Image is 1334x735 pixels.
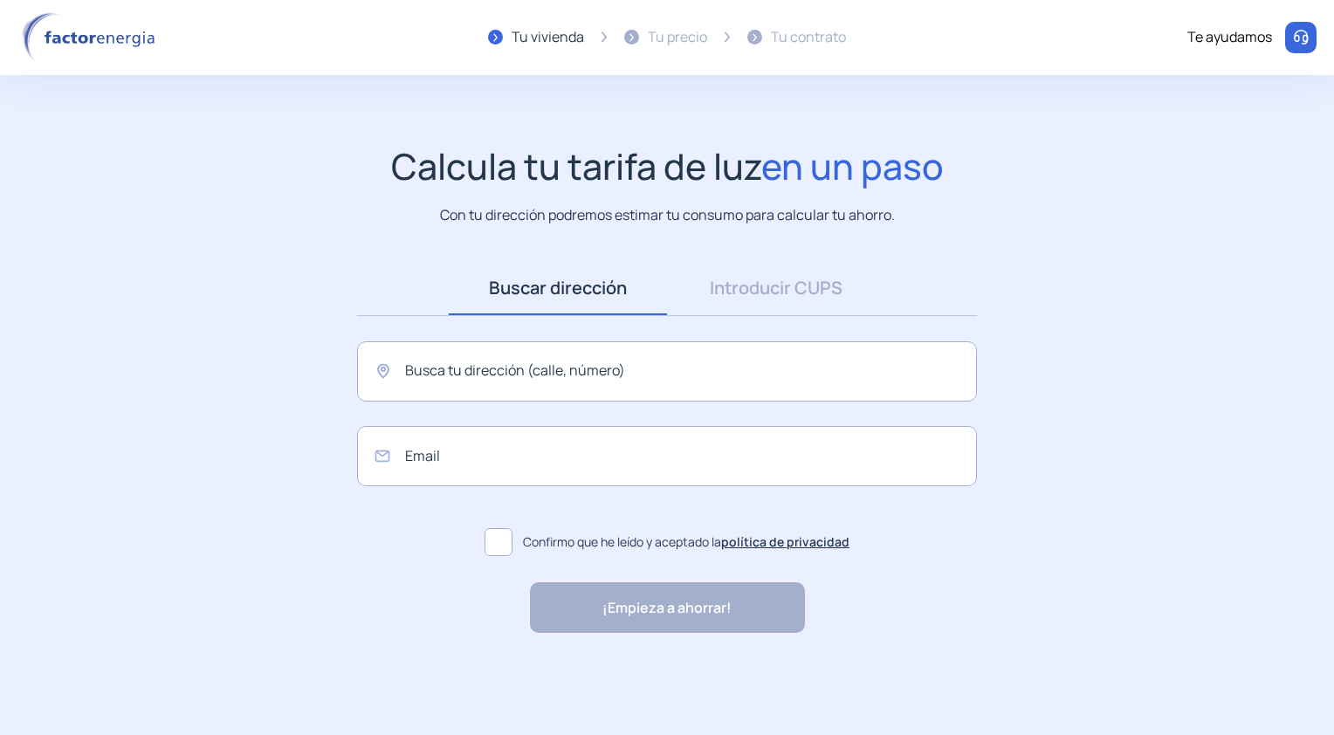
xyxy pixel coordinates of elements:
[449,261,667,315] a: Buscar dirección
[17,12,166,63] img: logo factor
[523,532,849,552] span: Confirmo que he leído y aceptado la
[512,26,584,49] div: Tu vivienda
[712,660,834,673] img: Trustpilot
[771,26,846,49] div: Tu contrato
[1292,29,1310,46] img: llamar
[1187,26,1272,49] div: Te ayudamos
[648,26,707,49] div: Tu precio
[440,204,895,226] p: Con tu dirección podremos estimar tu consumo para calcular tu ahorro.
[761,141,944,190] span: en un paso
[391,145,944,188] h1: Calcula tu tarifa de luz
[721,533,849,550] a: política de privacidad
[501,655,703,677] p: "Rapidez y buen trato al cliente"
[667,261,885,315] a: Introducir CUPS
